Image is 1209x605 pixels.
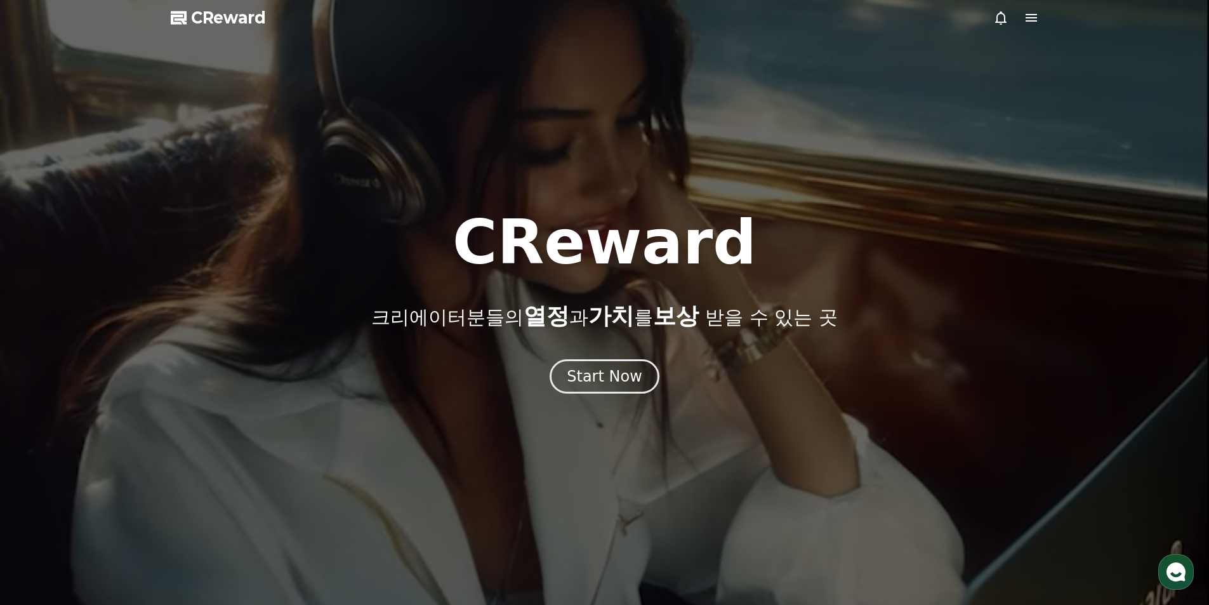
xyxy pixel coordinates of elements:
[524,303,569,329] span: 열정
[4,402,84,434] a: 홈
[191,8,266,28] span: CReward
[164,402,244,434] a: 설정
[171,8,266,28] a: CReward
[84,402,164,434] a: 대화
[588,303,634,329] span: 가치
[653,303,699,329] span: 보상
[550,372,659,384] a: Start Now
[40,422,48,432] span: 홈
[196,422,211,432] span: 설정
[116,422,131,432] span: 대화
[371,303,837,329] p: 크리에이터분들의 과 를 받을 수 있는 곳
[550,359,659,394] button: Start Now
[453,212,756,273] h1: CReward
[567,366,642,387] div: Start Now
